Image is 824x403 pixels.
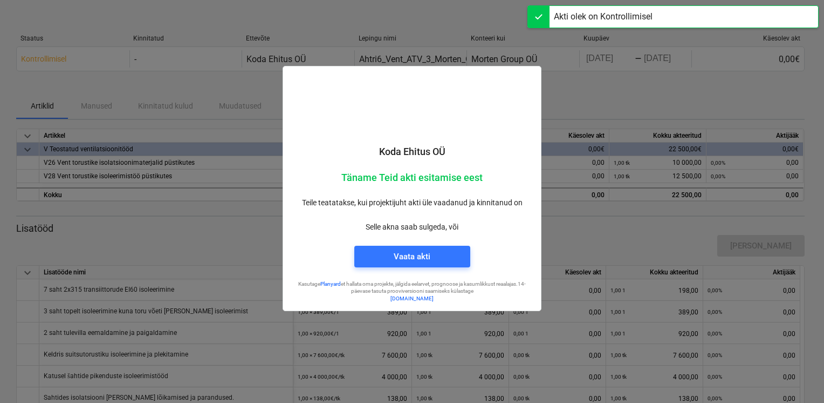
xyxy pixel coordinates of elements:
a: Planyard [320,281,341,287]
p: Täname Teid akti esitamise eest [292,171,532,184]
p: Selle akna saab sulgeda, või [292,221,532,233]
div: Akti olek on Kontrollimisel [554,10,653,23]
p: Kasutage et hallata oma projekte, jälgida eelarvet, prognoose ja kasumlikkust reaalajas. 14-päeva... [292,280,532,295]
a: [DOMAIN_NAME] [390,295,434,301]
p: Teile teatatakse, kui projektijuht akti üle vaadanud ja kinnitanud on [292,197,532,209]
p: Koda Ehitus OÜ [292,145,532,158]
button: Vaata akti [354,246,470,267]
div: Vaata akti [394,250,430,264]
